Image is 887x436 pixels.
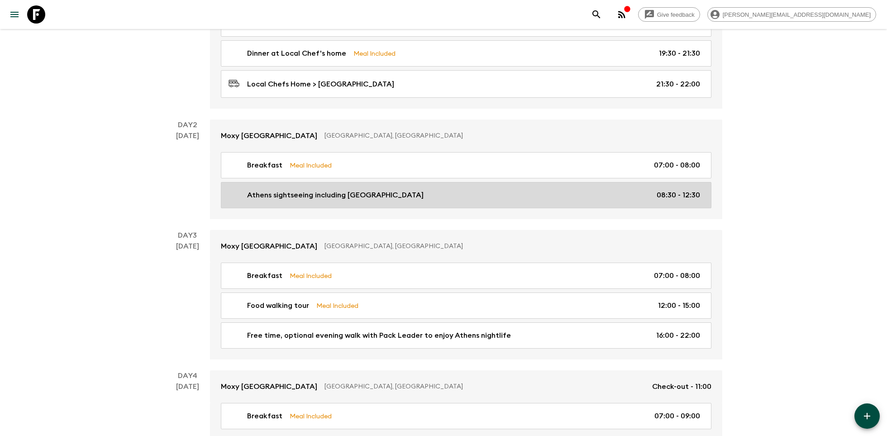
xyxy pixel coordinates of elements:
a: Athens sightseeing including [GEOGRAPHIC_DATA]08:30 - 12:30 [221,182,711,208]
p: [GEOGRAPHIC_DATA], [GEOGRAPHIC_DATA] [324,382,645,391]
p: Check-out - 11:00 [652,381,711,392]
p: Meal Included [353,48,396,58]
p: 08:30 - 12:30 [657,190,700,201]
div: [PERSON_NAME][EMAIL_ADDRESS][DOMAIN_NAME] [707,7,876,22]
p: 16:00 - 22:00 [656,330,700,341]
p: Meal Included [316,301,358,311]
a: BreakfastMeal Included07:00 - 08:00 [221,263,711,289]
p: Moxy [GEOGRAPHIC_DATA] [221,241,317,252]
p: Breakfast [247,270,282,281]
span: [PERSON_NAME][EMAIL_ADDRESS][DOMAIN_NAME] [718,11,876,18]
a: Food walking tourMeal Included12:00 - 15:00 [221,292,711,319]
p: 12:00 - 15:00 [658,300,700,311]
a: BreakfastMeal Included07:00 - 08:00 [221,152,711,178]
p: Meal Included [290,160,332,170]
span: Give feedback [652,11,700,18]
p: Free time, optional evening walk with Pack Leader to enjoy Athens nightlife [247,330,511,341]
a: Moxy [GEOGRAPHIC_DATA][GEOGRAPHIC_DATA], [GEOGRAPHIC_DATA] [210,120,722,152]
p: [GEOGRAPHIC_DATA], [GEOGRAPHIC_DATA] [324,131,704,140]
p: 07:00 - 09:00 [654,411,700,422]
p: Local Chefs Home > [GEOGRAPHIC_DATA] [247,79,394,90]
p: Athens sightseeing including [GEOGRAPHIC_DATA] [247,190,424,201]
p: [GEOGRAPHIC_DATA], [GEOGRAPHIC_DATA] [324,242,704,251]
p: 07:00 - 08:00 [654,270,700,281]
p: Moxy [GEOGRAPHIC_DATA] [221,130,317,141]
p: Dinner at Local Chef's home [247,48,346,59]
p: Meal Included [290,271,332,281]
p: Breakfast [247,411,282,422]
a: Dinner at Local Chef's homeMeal Included19:30 - 21:30 [221,40,711,67]
p: Breakfast [247,160,282,171]
p: Day 4 [165,370,210,381]
a: Free time, optional evening walk with Pack Leader to enjoy Athens nightlife16:00 - 22:00 [221,322,711,349]
p: Food walking tour [247,300,309,311]
button: menu [5,5,24,24]
button: search adventures [587,5,606,24]
p: Moxy [GEOGRAPHIC_DATA] [221,381,317,392]
p: Meal Included [290,411,332,421]
div: [DATE] [176,130,199,219]
p: 21:30 - 22:00 [656,79,700,90]
a: Local Chefs Home > [GEOGRAPHIC_DATA]21:30 - 22:00 [221,70,711,98]
a: Moxy [GEOGRAPHIC_DATA][GEOGRAPHIC_DATA], [GEOGRAPHIC_DATA] [210,230,722,263]
p: 07:00 - 08:00 [654,160,700,171]
a: Give feedback [638,7,700,22]
div: [DATE] [176,241,199,359]
p: Day 3 [165,230,210,241]
a: Moxy [GEOGRAPHIC_DATA][GEOGRAPHIC_DATA], [GEOGRAPHIC_DATA]Check-out - 11:00 [210,370,722,403]
p: Day 2 [165,120,210,130]
a: BreakfastMeal Included07:00 - 09:00 [221,403,711,429]
p: 19:30 - 21:30 [659,48,700,59]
